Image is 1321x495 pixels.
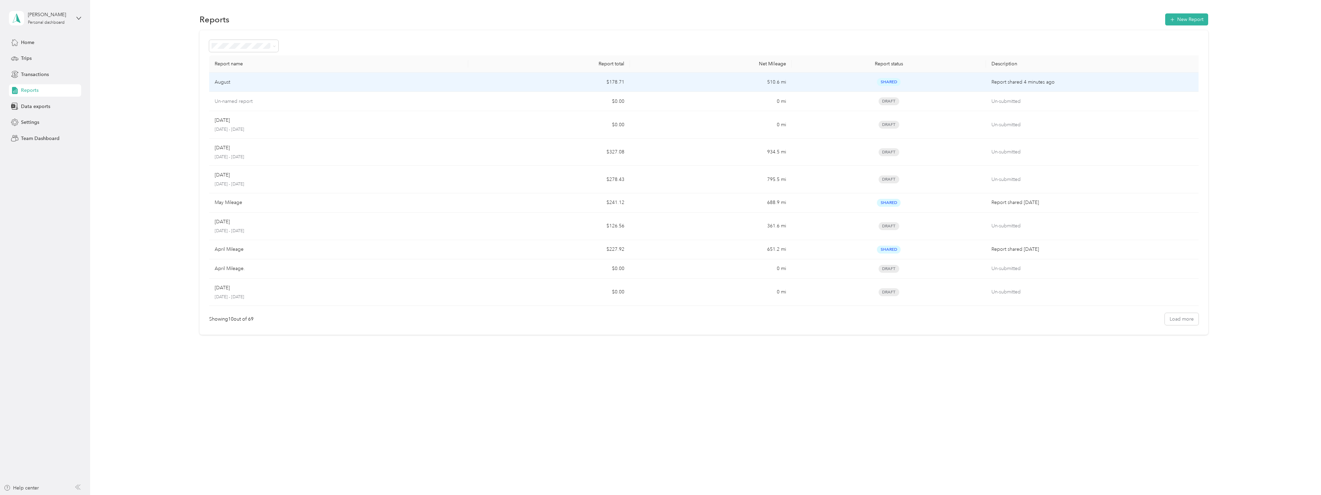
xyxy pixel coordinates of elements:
p: [DATE] [215,218,230,226]
span: Shared [877,246,901,254]
div: Personal dashboard [28,21,65,25]
div: Showing 10 out of 69 [209,315,254,323]
p: May Mileage [215,199,242,206]
td: $0.00 [468,279,630,306]
span: Draft [879,222,899,230]
span: Shared [877,199,901,207]
p: August [215,78,230,86]
p: Un-submitted [991,222,1196,230]
td: $241.12 [468,193,630,213]
div: [PERSON_NAME] [28,11,71,18]
p: [DATE] - [DATE] [215,294,463,300]
p: Report shared [DATE] [991,199,1196,206]
p: [DATE] [215,144,230,152]
p: Un-submitted [991,176,1196,183]
td: $278.43 [468,166,630,193]
button: New Report [1165,13,1208,25]
p: April Mileage. [215,265,245,272]
span: Transactions [21,71,49,78]
td: 934.5 mi [630,139,792,166]
p: Un-submitted [991,288,1196,296]
td: $327.08 [468,139,630,166]
span: Reports [21,87,39,94]
p: [DATE] - [DATE] [215,228,463,234]
p: Un-named report [215,98,253,105]
td: 0 mi [630,259,792,279]
td: 0 mi [630,111,792,139]
span: Settings [21,119,39,126]
iframe: Everlance-gr Chat Button Frame [1282,456,1321,495]
td: 795.5 mi [630,166,792,193]
span: Draft [879,265,899,273]
p: April Mileage [215,246,244,253]
span: Shared [877,78,901,86]
h1: Reports [200,16,229,23]
div: Report status [797,61,980,67]
td: 361.6 mi [630,213,792,240]
p: Un-submitted [991,265,1196,272]
td: 0 mi [630,279,792,306]
button: Load more [1165,313,1199,325]
th: Description [986,55,1202,73]
th: Report name [209,55,468,73]
p: [DATE] - [DATE] [215,127,463,133]
span: Data exports [21,103,50,110]
p: [DATE] [215,117,230,124]
td: 688.9 mi [630,193,792,213]
span: Team Dashboard [21,135,60,142]
p: [DATE] - [DATE] [215,181,463,187]
span: Draft [879,97,899,105]
td: $126.56 [468,213,630,240]
th: Net Mileage [630,55,792,73]
span: Home [21,39,34,46]
td: $227.92 [468,240,630,259]
p: Un-submitted [991,98,1196,105]
td: $0.00 [468,259,630,279]
p: [DATE] [215,171,230,179]
p: [DATE] [215,284,230,292]
td: $0.00 [468,92,630,111]
p: Report shared 4 minutes ago [991,78,1196,86]
span: Draft [879,148,899,156]
td: $178.71 [468,73,630,92]
p: Report shared [DATE] [991,246,1196,253]
td: 651.2 mi [630,240,792,259]
th: Report total [468,55,630,73]
p: Un-submitted [991,148,1196,156]
span: Draft [879,175,899,183]
td: $0.00 [468,111,630,139]
span: Trips [21,55,32,62]
td: 0 mi [630,92,792,111]
span: Draft [879,121,899,129]
button: Help center [4,484,39,492]
td: 510.6 mi [630,73,792,92]
p: Un-submitted [991,121,1196,129]
p: [DATE] - [DATE] [215,154,463,160]
span: Draft [879,288,899,296]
